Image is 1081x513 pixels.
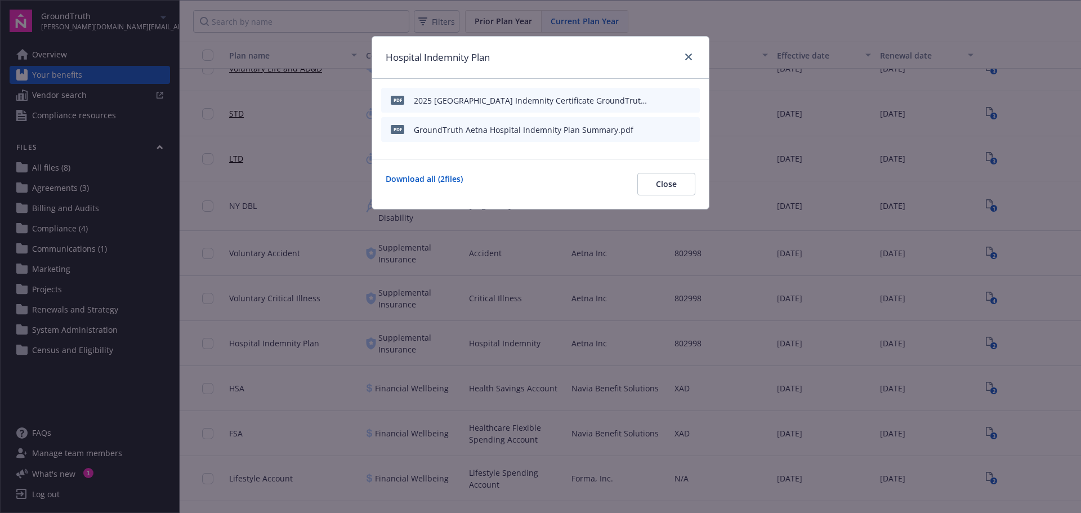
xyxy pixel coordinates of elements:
button: preview file [685,124,695,136]
div: 2025 [GEOGRAPHIC_DATA] Indemnity Certificate GroundTruth.pdf [414,95,647,106]
button: Close [637,173,695,195]
a: close [682,50,695,64]
button: download file [667,95,676,106]
a: Download all ( 2 files) [386,173,463,195]
button: preview file [685,95,695,106]
span: pdf [391,96,404,104]
div: GroundTruth Aetna Hospital Indemnity Plan Summary.pdf [414,124,633,136]
h1: Hospital Indemnity Plan [386,50,490,65]
span: pdf [391,125,404,133]
span: Close [656,179,677,189]
button: download file [667,124,676,136]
